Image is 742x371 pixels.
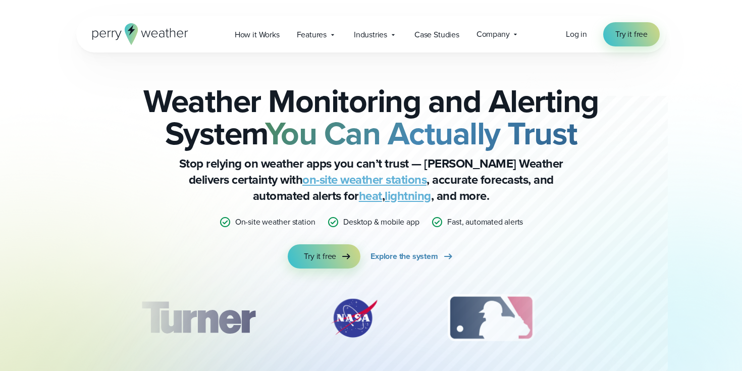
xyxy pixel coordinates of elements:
span: Industries [354,29,387,41]
span: Case Studies [414,29,459,41]
a: lightning [385,187,431,205]
span: Try it free [304,250,336,262]
a: Log in [566,28,587,40]
h2: Weather Monitoring and Alerting System [127,85,615,149]
div: 4 of 12 [593,293,674,343]
span: How it Works [235,29,280,41]
a: heat [359,187,382,205]
a: Explore the system [370,244,454,269]
a: How it Works [226,24,288,45]
img: MLB.svg [438,293,544,343]
div: 1 of 12 [127,293,270,343]
div: 3 of 12 [438,293,544,343]
a: Try it free [288,244,360,269]
div: 2 of 12 [319,293,389,343]
p: Stop relying on weather apps you can’t trust — [PERSON_NAME] Weather delivers certainty with , ac... [169,155,573,204]
a: Try it free [603,22,660,46]
a: Case Studies [406,24,468,45]
div: slideshow [127,293,615,348]
img: PGA.svg [593,293,674,343]
span: Company [476,28,510,40]
p: On-site weather station [235,216,315,228]
p: Desktop & mobile app [343,216,419,228]
span: Try it free [615,28,648,40]
span: Explore the system [370,250,438,262]
a: on-site weather stations [302,171,427,189]
img: Turner-Construction_1.svg [127,293,270,343]
p: Fast, automated alerts [447,216,523,228]
span: Features [297,29,327,41]
strong: You Can Actually Trust [265,110,577,157]
img: NASA.svg [319,293,389,343]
